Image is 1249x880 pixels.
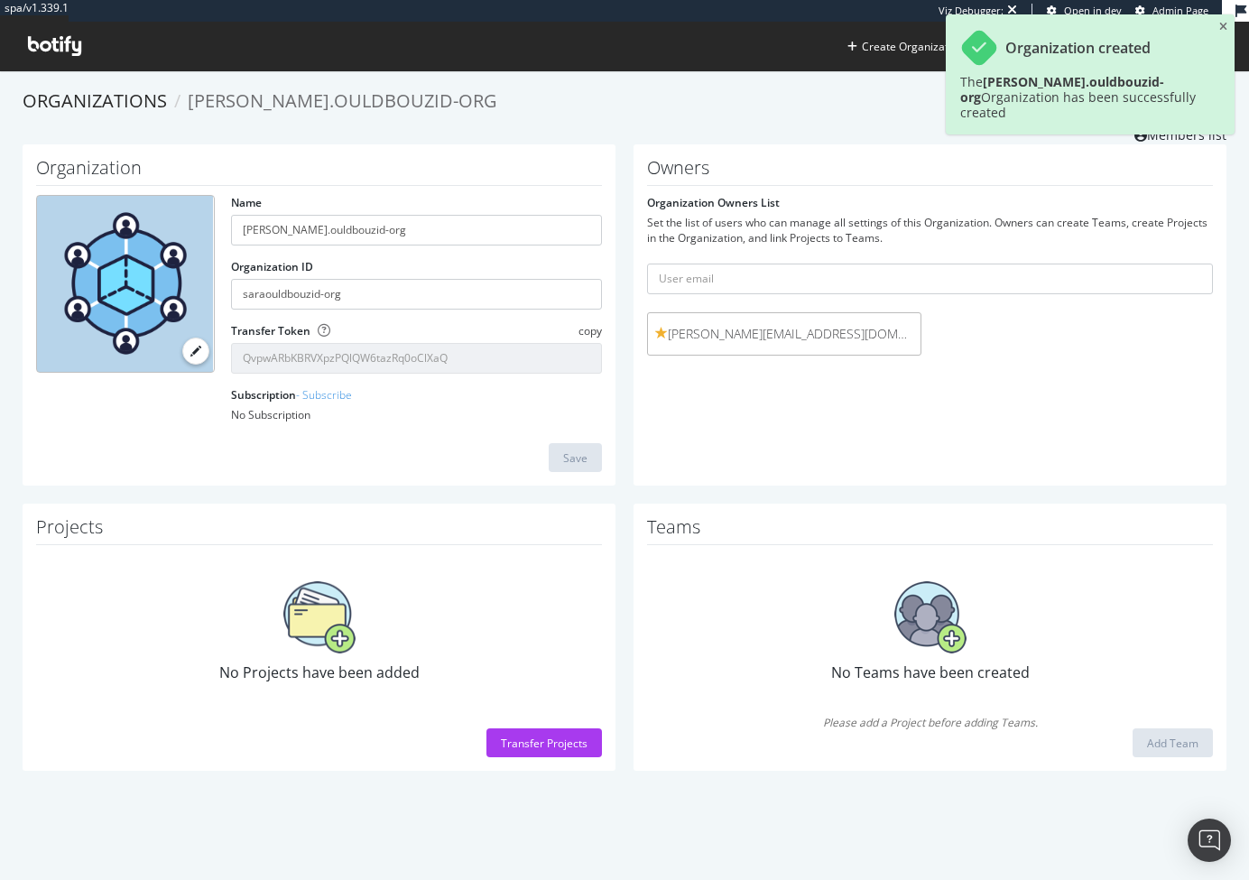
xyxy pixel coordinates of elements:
[578,323,602,338] span: copy
[1133,728,1213,757] button: Add Team
[231,279,602,310] input: Organization ID
[486,728,602,757] button: Transfer Projects
[231,387,352,403] label: Subscription
[231,259,313,274] label: Organization ID
[296,387,352,403] a: - Subscribe
[23,88,1226,115] ol: breadcrumbs
[36,158,602,186] h1: Organization
[1219,22,1227,32] div: close toast
[231,195,262,210] label: Name
[219,662,420,682] span: No Projects have been added
[231,323,310,338] label: Transfer Token
[960,73,1196,121] span: The Organization has been successfully created
[939,4,1004,18] div: Viz Debugger:
[847,38,965,55] button: Create Organization
[231,215,602,245] input: name
[486,736,602,751] a: Transfer Projects
[647,215,1213,245] div: Set the list of users who can manage all settings of this Organization. Owners can create Teams, ...
[1152,4,1208,17] span: Admin Page
[23,88,167,113] a: Organizations
[1064,4,1122,17] span: Open in dev
[647,158,1213,186] h1: Owners
[831,662,1030,682] span: No Teams have been created
[1047,4,1122,18] a: Open in dev
[1133,736,1213,751] a: Add Team
[647,517,1213,545] h1: Teams
[647,715,1213,730] span: Please add a Project before adding Teams.
[647,195,780,210] label: Organization Owners List
[894,581,967,653] img: No Teams have been created
[1005,40,1151,57] div: Organization created
[1147,736,1198,751] div: Add Team
[1188,819,1231,862] div: Open Intercom Messenger
[563,450,587,466] div: Save
[647,264,1213,294] input: User email
[501,736,587,751] div: Transfer Projects
[655,325,913,343] span: [PERSON_NAME][EMAIL_ADDRESS][DOMAIN_NAME]
[36,517,602,545] h1: Projects
[283,581,356,653] img: No Projects have been added
[188,88,497,113] span: [PERSON_NAME].ouldbouzid-org
[231,407,602,422] div: No Subscription
[960,73,1164,106] b: [PERSON_NAME].ouldbouzid-org
[549,443,602,472] button: Save
[1135,4,1208,18] a: Admin Page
